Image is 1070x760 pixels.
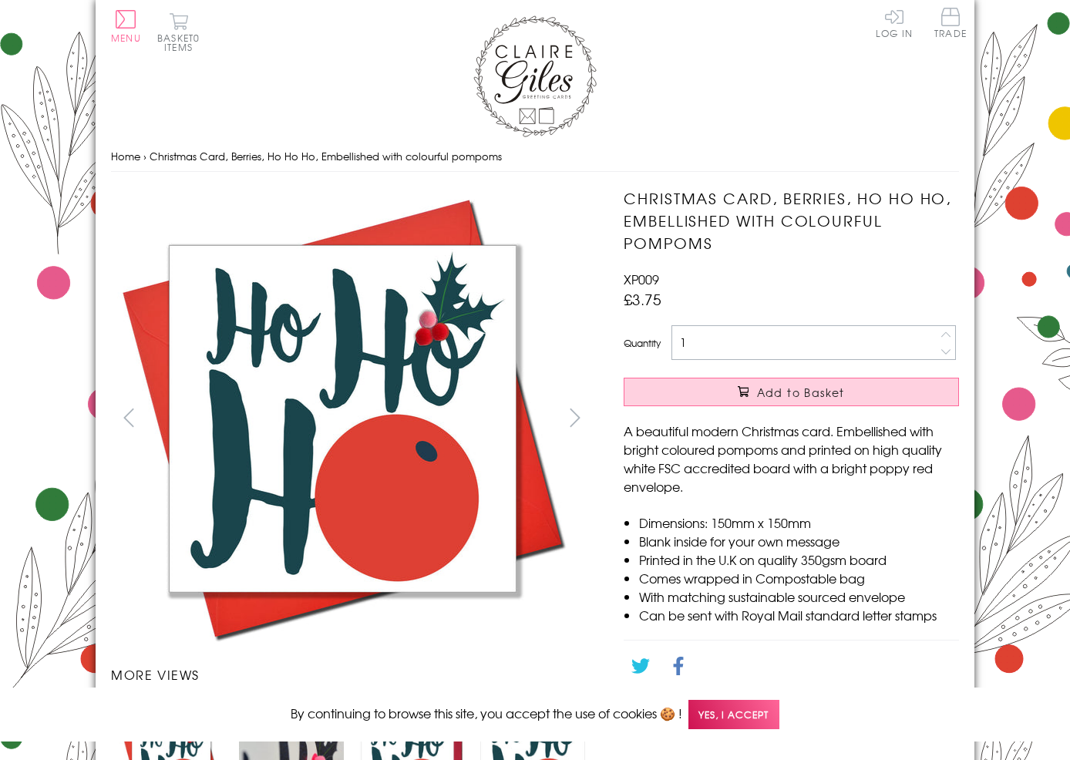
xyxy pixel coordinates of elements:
img: Christmas Card, Berries, Ho Ho Ho, Embellished with colourful pompoms [111,187,574,650]
h3: More views [111,665,593,684]
li: Dimensions: 150mm x 150mm [639,513,959,532]
a: Trade [934,8,967,41]
button: next [558,400,593,435]
li: Printed in the U.K on quality 350gsm board [639,550,959,569]
button: Basket0 items [157,12,200,52]
button: Add to Basket [624,378,959,406]
button: prev [111,400,146,435]
li: Comes wrapped in Compostable bag [639,569,959,587]
span: › [143,149,146,163]
li: Can be sent with Royal Mail standard letter stamps [639,606,959,624]
img: Claire Giles Greetings Cards [473,15,597,137]
img: Christmas Card, Berries, Ho Ho Ho, Embellished with colourful pompoms [593,187,1055,650]
span: Add to Basket [757,385,845,400]
li: With matching sustainable sourced envelope [639,587,959,606]
button: Menu [111,10,141,42]
a: Log In [876,8,913,38]
li: Blank inside for your own message [639,532,959,550]
span: XP009 [624,270,659,288]
span: Christmas Card, Berries, Ho Ho Ho, Embellished with colourful pompoms [150,149,502,163]
nav: breadcrumbs [111,141,959,173]
span: Trade [934,8,967,38]
label: Quantity [624,336,661,350]
p: A beautiful modern Christmas card. Embellished with bright coloured pompoms and printed on high q... [624,422,959,496]
h1: Christmas Card, Berries, Ho Ho Ho, Embellished with colourful pompoms [624,187,959,254]
a: Home [111,149,140,163]
span: 0 items [164,31,200,54]
span: Menu [111,31,141,45]
span: £3.75 [624,288,661,310]
span: Yes, I accept [688,700,779,730]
